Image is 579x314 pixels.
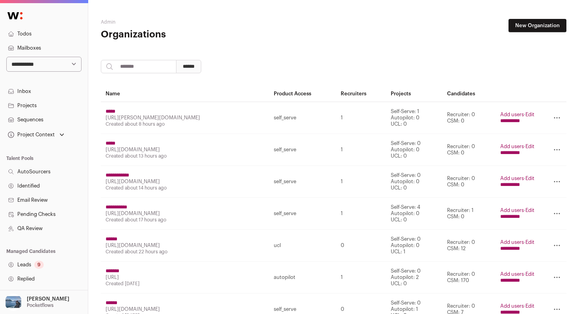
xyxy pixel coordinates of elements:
[336,230,386,262] td: 0
[106,147,160,152] a: [URL][DOMAIN_NAME]
[386,230,442,262] td: Self-Serve: 0 Autopilot: 0 UCL: 1
[442,166,496,198] td: Recruiter: 0 CSM: 0
[27,296,69,302] p: [PERSON_NAME]
[269,198,336,230] td: self_serve
[269,166,336,198] td: self_serve
[500,240,524,245] a: Add users
[106,121,264,127] div: Created about 8 hours ago
[336,102,386,134] td: 1
[386,102,442,134] td: Self-Serve: 1 Autopilot: 0 UCL: 0
[500,303,524,308] a: Add users
[525,208,534,213] a: Edit
[106,275,119,280] a: [URL]
[442,230,496,262] td: Recruiter: 0 CSM: 12
[495,134,539,166] td: ·
[525,144,534,149] a: Edit
[269,102,336,134] td: self_serve
[442,198,496,230] td: Recruiter: 1 CSM: 0
[106,249,264,255] div: Created about 22 hours ago
[6,132,55,138] div: Project Context
[336,198,386,230] td: 1
[386,262,442,294] td: Self-Serve: 0 Autopilot: 2 UCL: 0
[336,262,386,294] td: 1
[34,261,44,269] div: 9
[269,262,336,294] td: autopilot
[500,208,524,213] a: Add users
[442,86,496,102] th: Candidates
[525,303,534,308] a: Edit
[495,102,539,134] td: ·
[106,179,160,184] a: [URL][DOMAIN_NAME]
[101,20,115,24] a: Admin
[386,166,442,198] td: Self-Serve: 0 Autopilot: 0 UCL: 0
[525,176,534,181] a: Edit
[3,8,27,24] img: Wellfound
[495,198,539,230] td: ·
[6,129,66,140] button: Open dropdown
[269,134,336,166] td: self_serve
[106,281,264,287] div: Created [DATE]
[106,307,160,312] a: [URL][DOMAIN_NAME]
[106,243,160,248] a: [URL][DOMAIN_NAME]
[3,294,71,311] button: Open dropdown
[106,211,160,216] a: [URL][DOMAIN_NAME]
[442,102,496,134] td: Recruiter: 0 CSM: 0
[106,153,264,159] div: Created about 13 hours ago
[106,185,264,191] div: Created about 14 hours ago
[495,166,539,198] td: ·
[101,86,269,102] th: Name
[269,86,336,102] th: Product Access
[525,271,534,277] a: Edit
[442,262,496,294] td: Recruiter: 0 CSM: 170
[269,230,336,262] td: ucl
[386,134,442,166] td: Self-Serve: 0 Autopilot: 0 UCL: 0
[508,19,566,32] a: New Organization
[500,271,524,277] a: Add users
[442,134,496,166] td: Recruiter: 0 CSM: 0
[5,294,22,311] img: 17109629-medium_jpg
[525,112,534,117] a: Edit
[101,28,256,41] h1: Organizations
[336,134,386,166] td: 1
[106,217,264,223] div: Created about 17 hours ago
[500,112,524,117] a: Add users
[386,198,442,230] td: Self-Serve: 4 Autopilot: 0 UCL: 0
[500,144,524,149] a: Add users
[106,115,200,120] a: [URL][PERSON_NAME][DOMAIN_NAME]
[27,302,54,308] p: Pocketflows
[386,86,442,102] th: Projects
[336,166,386,198] td: 1
[525,240,534,245] a: Edit
[495,230,539,262] td: ·
[336,86,386,102] th: Recruiters
[495,262,539,294] td: ·
[500,176,524,181] a: Add users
